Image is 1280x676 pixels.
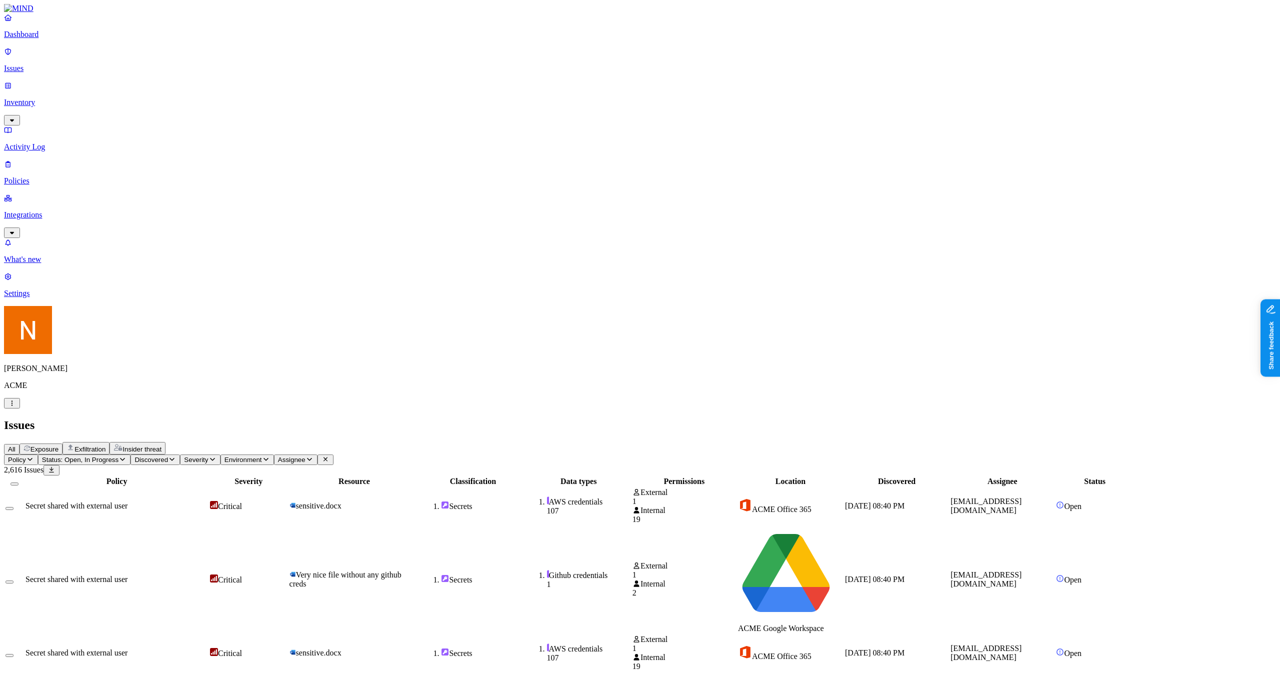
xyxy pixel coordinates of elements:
[25,575,127,583] span: Secret shared with external user
[547,570,549,578] img: secret-line
[1056,648,1064,656] img: status-open
[845,477,948,486] div: Discovered
[845,501,904,510] span: [DATE] 08:40 PM
[950,644,1021,661] span: [EMAIL_ADDRESS][DOMAIN_NAME]
[4,465,43,474] span: 2,616 Issues
[210,574,218,582] img: severity-critical
[441,501,524,511] div: Secrets
[441,574,449,582] img: secret
[25,648,127,657] span: Secret shared with external user
[4,159,1276,185] a: Policies
[4,4,33,13] img: MIND
[1064,575,1081,584] span: Open
[5,580,13,583] button: Select row
[134,456,168,463] span: Discovered
[296,648,341,657] span: sensitive.docx
[4,142,1276,151] p: Activity Log
[547,643,630,653] div: AWS credentials
[632,515,736,524] div: 19
[738,498,752,512] img: office-365
[8,456,26,463] span: Policy
[547,653,630,662] div: 107
[547,506,630,515] div: 107
[738,624,824,632] span: ACME Google Workspace
[1056,574,1064,582] img: status-open
[632,488,736,497] div: External
[950,497,1021,514] span: [EMAIL_ADDRESS][DOMAIN_NAME]
[547,643,549,651] img: secret-line
[421,477,524,486] div: Classification
[4,98,1276,107] p: Inventory
[752,505,811,513] span: ACME Office 365
[4,381,1276,390] p: ACME
[122,445,161,453] span: Insider threat
[738,477,843,486] div: Location
[547,580,630,589] div: 1
[289,570,401,588] span: Very nice file without any github creds
[632,635,736,644] div: External
[632,477,736,486] div: Permissions
[632,644,736,653] div: 1
[547,570,630,580] div: Github credentials
[4,176,1276,185] p: Policies
[289,502,296,508] img: microsoft-word
[632,662,736,671] div: 19
[4,64,1276,73] p: Issues
[296,501,341,510] span: sensitive.docx
[224,456,262,463] span: Environment
[4,418,1276,432] h2: Issues
[4,238,1276,264] a: What's new
[950,570,1021,588] span: [EMAIL_ADDRESS][DOMAIN_NAME]
[738,526,834,622] img: google-drive
[547,496,630,506] div: AWS credentials
[4,125,1276,151] a: Activity Log
[752,652,811,660] span: ACME Office 365
[441,648,449,656] img: secret
[4,81,1276,124] a: Inventory
[184,456,208,463] span: Severity
[632,506,736,515] div: Internal
[441,574,524,584] div: Secrets
[632,653,736,662] div: Internal
[845,648,904,657] span: [DATE] 08:40 PM
[8,445,15,453] span: All
[4,289,1276,298] p: Settings
[527,477,630,486] div: Data types
[441,501,449,509] img: secret
[5,654,13,657] button: Select row
[4,210,1276,219] p: Integrations
[632,497,736,506] div: 1
[5,507,13,510] button: Select row
[4,306,52,354] img: Nitai Mishary
[4,30,1276,39] p: Dashboard
[74,445,105,453] span: Exfiltration
[632,561,736,570] div: External
[4,364,1276,373] p: [PERSON_NAME]
[218,575,242,584] span: Critical
[30,445,58,453] span: Exposure
[632,579,736,588] div: Internal
[950,477,1054,486] div: Assignee
[547,496,549,504] img: secret-line
[289,649,296,655] img: microsoft-word
[4,272,1276,298] a: Settings
[10,482,18,485] button: Select all
[1056,501,1064,509] img: status-open
[210,648,218,656] img: severity-critical
[210,501,218,509] img: severity-critical
[25,501,127,510] span: Secret shared with external user
[1064,649,1081,657] span: Open
[4,47,1276,73] a: Issues
[4,13,1276,39] a: Dashboard
[218,649,242,657] span: Critical
[845,575,904,583] span: [DATE] 08:40 PM
[4,193,1276,236] a: Integrations
[632,588,736,597] div: 2
[218,502,242,510] span: Critical
[289,571,296,577] img: microsoft-word
[278,456,305,463] span: Assignee
[632,570,736,579] div: 1
[4,4,1276,13] a: MIND
[210,477,287,486] div: Severity
[1056,477,1133,486] div: Status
